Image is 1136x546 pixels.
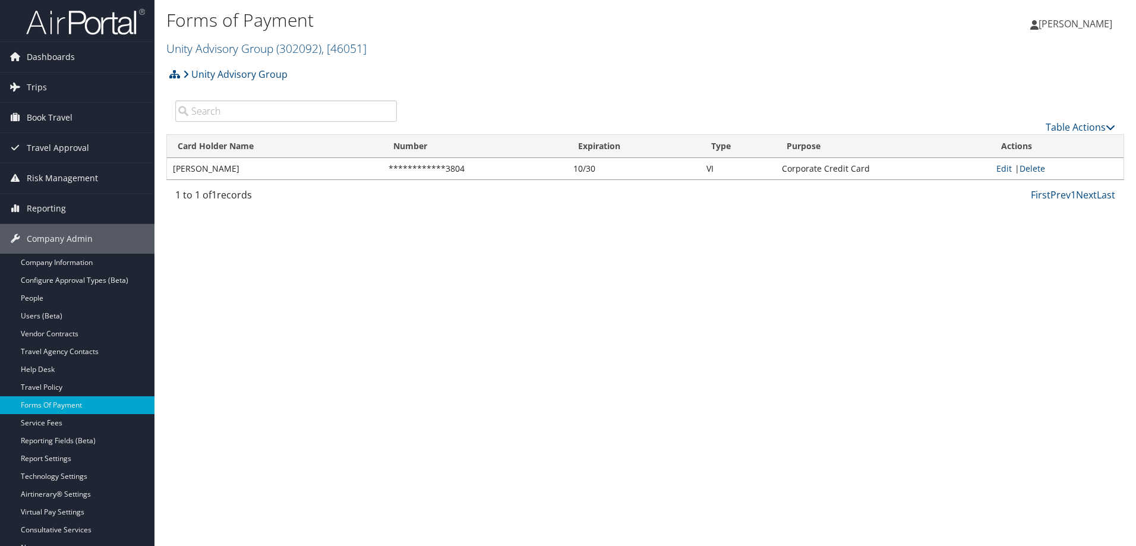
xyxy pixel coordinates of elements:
[276,40,321,56] span: ( 302092 )
[996,163,1012,174] a: Edit
[383,135,568,158] th: Number
[27,42,75,72] span: Dashboards
[567,158,700,179] td: 10/30
[183,62,288,86] a: Unity Advisory Group
[1020,163,1045,174] a: Delete
[175,100,397,122] input: Search
[990,135,1124,158] th: Actions
[166,40,367,56] a: Unity Advisory Group
[27,133,89,163] span: Travel Approval
[27,224,93,254] span: Company Admin
[990,158,1124,179] td: |
[1097,188,1115,201] a: Last
[27,72,47,102] span: Trips
[700,158,777,179] td: VI
[167,158,383,179] td: [PERSON_NAME]
[212,188,217,201] span: 1
[166,8,805,33] h1: Forms of Payment
[27,194,66,223] span: Reporting
[1039,17,1112,30] span: [PERSON_NAME]
[321,40,367,56] span: , [ 46051 ]
[1076,188,1097,201] a: Next
[700,135,777,158] th: Type
[27,103,72,132] span: Book Travel
[776,158,990,179] td: Corporate Credit Card
[776,135,990,158] th: Purpose: activate to sort column ascending
[567,135,700,158] th: Expiration: activate to sort column ascending
[175,188,397,208] div: 1 to 1 of records
[1050,188,1071,201] a: Prev
[167,135,383,158] th: Card Holder Name
[1071,188,1076,201] a: 1
[1030,6,1124,42] a: [PERSON_NAME]
[1031,188,1050,201] a: First
[1046,121,1115,134] a: Table Actions
[27,163,98,193] span: Risk Management
[26,8,145,36] img: airportal-logo.png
